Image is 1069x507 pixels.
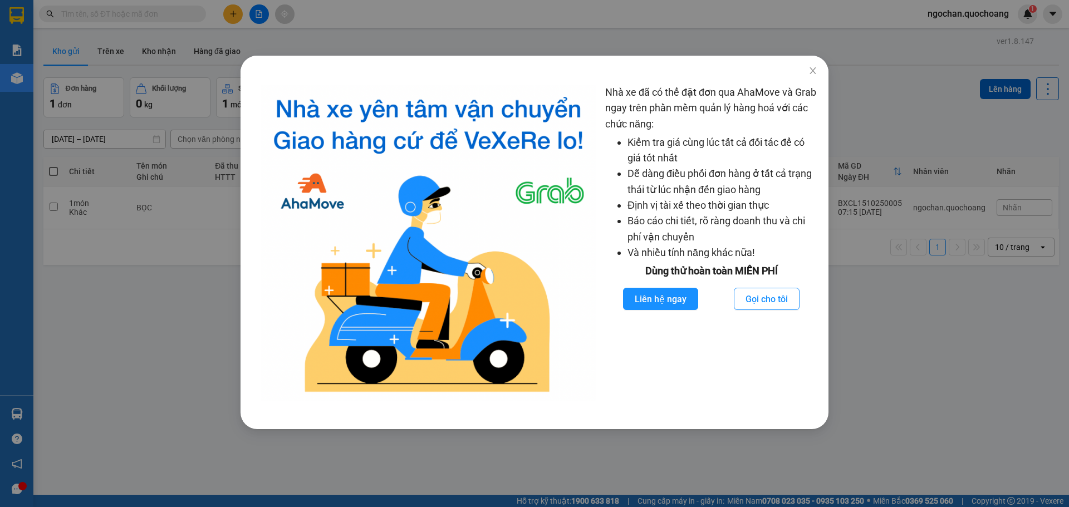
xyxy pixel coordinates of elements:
li: Báo cáo chi tiết, rõ ràng doanh thu và chi phí vận chuyển [627,213,817,245]
button: Gọi cho tôi [734,288,800,310]
span: close [808,66,817,75]
div: Nhà xe đã có thể đặt đơn qua AhaMove và Grab ngay trên phần mềm quản lý hàng hoá với các chức năng: [605,85,817,401]
img: logo [261,85,596,401]
button: Close [797,56,828,87]
li: Và nhiều tính năng khác nữa! [627,245,817,260]
li: Kiểm tra giá cùng lúc tất cả đối tác để có giá tốt nhất [627,135,817,166]
span: Gọi cho tôi [746,292,788,306]
li: Định vị tài xế theo thời gian thực [627,198,817,213]
button: Liên hệ ngay [623,288,698,310]
div: Dùng thử hoàn toàn MIỄN PHÍ [605,263,817,279]
span: Liên hệ ngay [635,292,686,306]
li: Dễ dàng điều phối đơn hàng ở tất cả trạng thái từ lúc nhận đến giao hàng [627,166,817,198]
